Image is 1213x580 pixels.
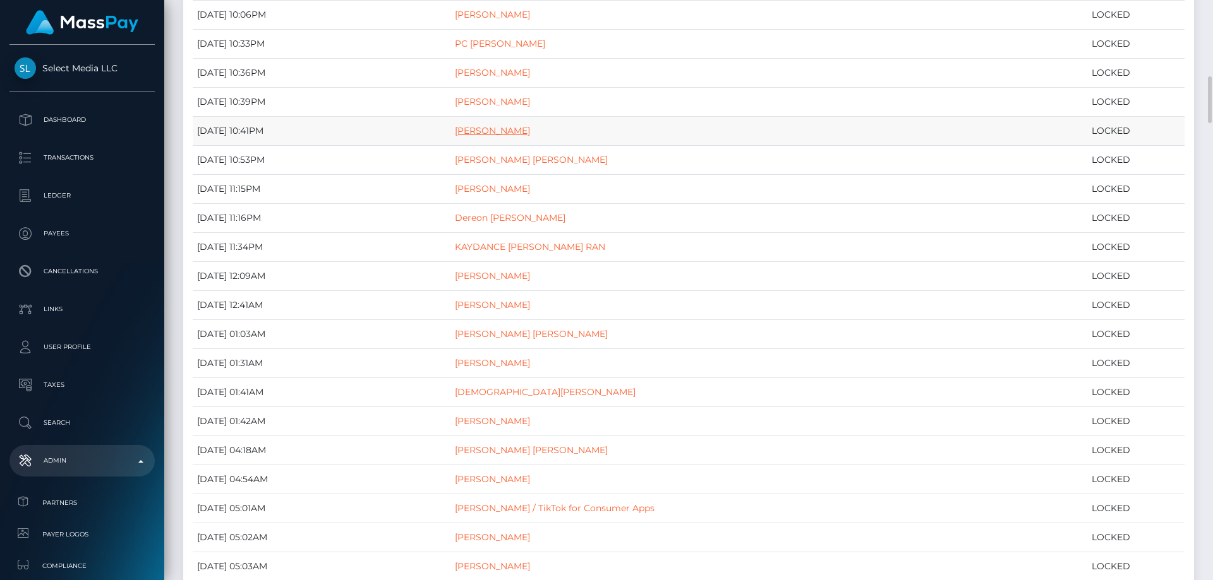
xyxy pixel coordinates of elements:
a: Transactions [9,142,155,174]
a: [PERSON_NAME] [PERSON_NAME] [455,154,608,165]
p: Cancellations [15,262,150,281]
a: Taxes [9,369,155,401]
p: Links [15,300,150,319]
td: [DATE] 10:53PM [193,146,450,175]
a: [PERSON_NAME] [455,560,530,572]
td: [DATE] 05:01AM [193,494,450,523]
td: [DATE] 04:54AM [193,465,450,494]
a: [PERSON_NAME] [PERSON_NAME] [455,444,608,456]
img: MassPay Logo [26,10,138,35]
a: Ledger [9,180,155,211]
td: [DATE] 10:06PM [193,1,450,30]
a: [PERSON_NAME] [455,9,530,20]
td: LOCKED [1087,88,1185,117]
td: LOCKED [1087,30,1185,59]
a: Links [9,293,155,325]
a: [PERSON_NAME] [455,415,530,427]
p: Taxes [15,376,150,394]
a: KAYDANCE [PERSON_NAME] RAN [455,241,605,252]
td: LOCKED [1087,175,1185,204]
td: LOCKED [1087,1,1185,30]
a: PC [PERSON_NAME] [455,38,545,49]
p: Dashboard [15,110,150,129]
td: LOCKED [1087,523,1185,552]
td: [DATE] 01:31AM [193,349,450,378]
td: LOCKED [1087,436,1185,465]
a: Dereon [PERSON_NAME] [455,212,565,223]
a: [PERSON_NAME] [455,96,530,107]
td: LOCKED [1087,117,1185,146]
a: Admin [9,445,155,476]
td: LOCKED [1087,146,1185,175]
a: [PERSON_NAME] [455,531,530,543]
img: Select Media LLC [15,57,36,79]
p: User Profile [15,338,150,357]
td: [DATE] 01:42AM [193,407,450,436]
a: Payees [9,218,155,249]
td: [DATE] 11:16PM [193,204,450,233]
a: Cancellations [9,256,155,287]
a: Search [9,407,155,439]
p: Ledger [15,186,150,205]
p: Payees [15,224,150,243]
a: [PERSON_NAME] [PERSON_NAME] [455,328,608,340]
a: [PERSON_NAME] [455,183,530,194]
td: [DATE] 01:03AM [193,320,450,349]
td: LOCKED [1087,291,1185,320]
td: LOCKED [1087,407,1185,436]
a: [PERSON_NAME] [455,270,530,281]
a: Dashboard [9,104,155,136]
td: [DATE] 10:33PM [193,30,450,59]
a: [DEMOGRAPHIC_DATA][PERSON_NAME] [455,386,636,398]
a: [PERSON_NAME] [455,67,530,78]
a: [PERSON_NAME] [455,357,530,369]
span: Payer Logos [15,527,150,542]
td: [DATE] 11:15PM [193,175,450,204]
td: [DATE] 11:34PM [193,233,450,262]
td: LOCKED [1087,465,1185,494]
td: LOCKED [1087,204,1185,233]
td: [DATE] 10:36PM [193,59,450,88]
td: LOCKED [1087,233,1185,262]
td: [DATE] 05:02AM [193,523,450,552]
td: [DATE] 12:41AM [193,291,450,320]
span: Partners [15,495,150,510]
a: User Profile [9,331,155,363]
td: [DATE] 04:18AM [193,436,450,465]
td: [DATE] 01:41AM [193,378,450,407]
td: LOCKED [1087,262,1185,291]
td: [DATE] 10:41PM [193,117,450,146]
a: [PERSON_NAME] [455,473,530,485]
p: Transactions [15,148,150,167]
a: [PERSON_NAME] [455,299,530,311]
a: Compliance [9,552,155,579]
a: [PERSON_NAME] / TikTok for Consumer Apps [455,502,655,514]
a: Payer Logos [9,521,155,548]
p: Admin [15,451,150,470]
a: [PERSON_NAME] [455,125,530,136]
td: LOCKED [1087,59,1185,88]
td: LOCKED [1087,320,1185,349]
span: Select Media LLC [9,62,155,74]
p: Search [15,413,150,432]
td: [DATE] 12:09AM [193,262,450,291]
td: [DATE] 10:39PM [193,88,450,117]
td: LOCKED [1087,349,1185,378]
a: Partners [9,489,155,516]
span: Compliance [15,559,150,573]
td: LOCKED [1087,378,1185,407]
td: LOCKED [1087,494,1185,523]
